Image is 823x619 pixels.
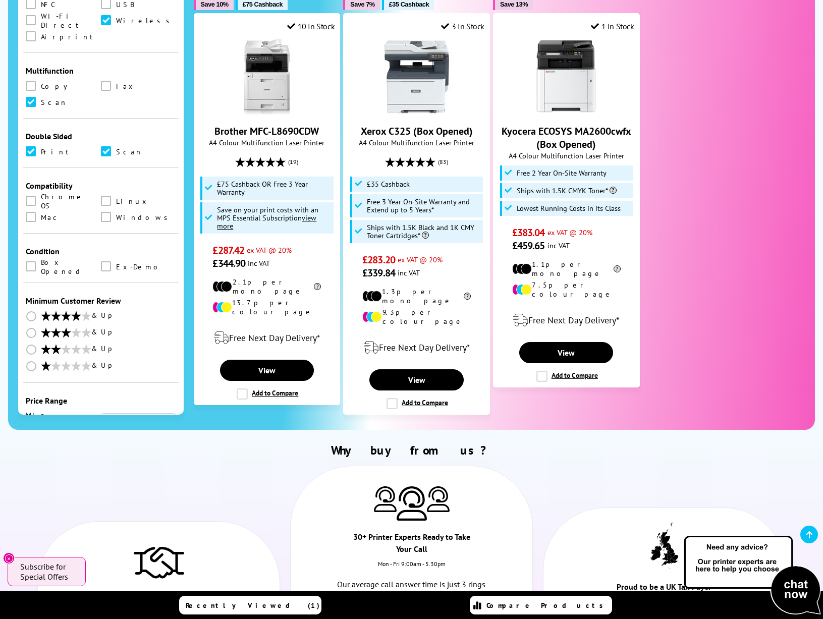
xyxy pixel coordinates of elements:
a: Kyocera ECOSYS MA2600cwfx (Box Opened) [528,106,604,117]
span: Copy [41,81,75,92]
a: Kyocera ECOSYS MA2600cwfx (Box Opened) [502,125,631,151]
div: Mon - Fri 9:00am - 5.30pm [291,560,532,578]
span: £459.65 [512,239,545,252]
span: ex VAT @ 20% [547,228,592,237]
span: (19) [288,152,298,172]
a: Xerox C325 (Box Opened) [379,106,455,117]
a: View [519,342,613,363]
a: Xerox C325 (Box Opened) [361,125,473,138]
li: 7.5p per colour page [512,280,621,299]
li: & Up [26,311,176,322]
img: Brother MFC-L8690CDW [229,39,305,115]
p: Our average call answer time is just 3 rings [327,578,496,591]
div: Proud to be a UK Tax-Payer [604,581,725,598]
span: Ships with 1.5K CMYK Toner* [517,187,617,195]
span: £383.04 [512,226,545,239]
span: Ex-Demo [116,261,163,272]
span: A4 Colour Multifunction Laser Printer [499,151,634,160]
li: & Up [26,344,176,356]
span: ex VAT @ 20% [398,255,443,264]
select: Min. Price [101,413,176,426]
a: View [369,369,463,390]
img: Trusted Service [134,542,184,582]
span: Lowest Running Costs in its Class [517,204,621,212]
img: Printer Experts [427,486,450,512]
span: Linux [116,196,150,207]
a: Brother MFC-L8690CDW [229,106,305,117]
img: Printer Experts [397,486,427,521]
span: Save on your print costs with an MPS Essential Subscription [217,205,318,231]
label: Add to Compare [237,388,298,400]
span: £35 Cashback [389,1,429,8]
div: modal_delivery [349,333,484,362]
div: Multifunction [26,66,176,76]
a: Recently Viewed (1) [179,596,321,614]
span: inc VAT [248,258,270,268]
span: inc VAT [398,268,420,277]
span: Box Opened [41,261,101,272]
img: Open Live Chat window [682,534,823,617]
span: £75 Cashback OR Free 3 Year Warranty [217,180,331,196]
div: 1 In Stock [591,21,634,31]
li: 1.3p per mono page [362,287,471,305]
li: & Up [26,327,176,339]
span: (83) [438,152,448,172]
div: modal_delivery [499,306,634,334]
a: Brother MFC-L8690CDW [214,125,319,138]
span: Save 7% [350,1,374,8]
span: Ships with 1.5K Black and 1K CMY Toner Cartridges* [367,223,480,240]
span: Recently Viewed (1) [186,601,320,610]
span: Print [41,146,73,157]
span: Scan [116,146,143,157]
a: View [220,360,314,381]
span: £35 Cashback [367,180,410,188]
span: Compare Products [486,601,609,610]
span: Wireless [116,15,175,26]
span: Scan [41,97,68,108]
u: view more [217,213,316,231]
span: Chrome OS [41,196,101,207]
h2: Why buy from us? [32,442,790,458]
span: £344.90 [212,257,245,270]
div: Price Range [26,396,176,406]
li: & Up [26,361,176,372]
span: £283.20 [362,253,395,266]
span: Save 10% [201,1,229,8]
div: modal_delivery [199,324,335,352]
img: Xerox C325 (Box Opened) [379,39,455,115]
span: Windows [116,212,173,223]
span: Save 13% [500,1,528,8]
span: Min. Price(£): [26,411,101,429]
li: 2.1p per mono page [212,277,321,296]
li: 9.3p per colour page [362,308,471,326]
li: 13.7p per colour page [212,298,321,316]
label: Add to Compare [387,398,448,409]
li: 1.1p per mono page [512,260,621,278]
span: Mac [41,212,61,223]
span: Subscribe for Special Offers [20,561,76,582]
span: A4 Colour Multifunction Laser Printer [349,138,484,147]
label: Add to Compare [536,371,598,382]
span: Free 3 Year On-Site Warranty and Extend up to 5 Years* [367,198,480,214]
div: Minimum Customer Review [26,296,176,306]
span: Free 2 Year On-Site Warranty [517,169,607,177]
div: 10 In Stock [287,21,335,31]
span: Wi-Fi Direct [41,15,101,26]
img: Kyocera ECOSYS MA2600cwfx (Box Opened) [528,39,604,115]
img: UK tax payer [650,522,678,569]
span: Fax [116,81,136,92]
div: Compatibility [26,181,176,191]
div: 30+ Printer Experts Ready to Take Your Call [351,531,472,560]
span: Airprint [41,31,97,42]
span: £75 Cashback [243,1,283,8]
div: Condition [26,246,176,256]
span: £339.84 [362,266,395,279]
span: ex VAT @ 20% [247,245,292,255]
span: inc VAT [547,241,570,250]
a: Compare Products [470,596,612,614]
span: A4 Colour Multifunction Laser Printer [199,138,335,147]
button: Close [3,552,15,564]
div: 3 In Stock [441,21,484,31]
img: Printer Experts [374,486,397,512]
span: £287.42 [212,244,244,257]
